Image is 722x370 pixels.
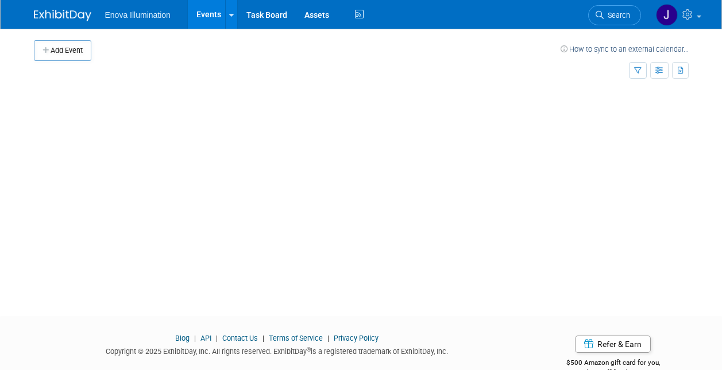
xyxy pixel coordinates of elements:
div: Copyright © 2025 ExhibitDay, Inc. All rights reserved. ExhibitDay is a registered trademark of Ex... [34,344,521,357]
span: | [213,334,221,342]
a: Contact Us [222,334,258,342]
a: Refer & Earn [575,336,651,353]
span: | [260,334,267,342]
a: How to sync to an external calendar... [561,45,689,53]
button: Add Event [34,40,91,61]
a: Privacy Policy [334,334,379,342]
img: ExhibitDay [34,10,91,21]
span: Enova Illumination [105,10,171,20]
span: | [325,334,332,342]
sup: ® [307,346,311,353]
a: Blog [175,334,190,342]
a: API [200,334,211,342]
span: Search [604,11,630,20]
span: | [191,334,199,342]
img: JeffD Dyll [656,4,678,26]
a: Search [588,5,641,25]
a: Terms of Service [269,334,323,342]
